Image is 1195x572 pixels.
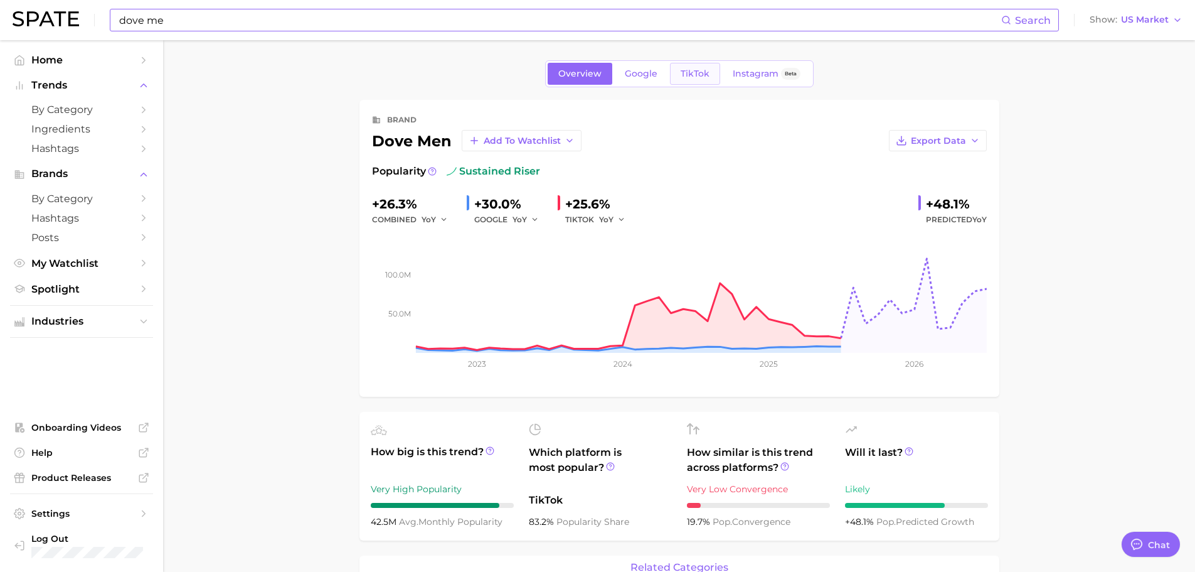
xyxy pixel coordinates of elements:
[513,214,527,225] span: YoY
[372,164,426,179] span: Popularity
[31,232,132,244] span: Posts
[972,215,987,224] span: YoY
[422,212,449,227] button: YoY
[613,359,632,369] tspan: 2024
[474,212,548,227] div: GOOGLE
[565,212,634,227] div: TIKTOK
[687,516,713,527] span: 19.7%
[10,228,153,247] a: Posts
[760,359,778,369] tspan: 2025
[10,208,153,228] a: Hashtags
[10,312,153,331] button: Industries
[529,445,672,487] span: Which platform is most popular?
[31,54,132,66] span: Home
[462,130,582,151] button: Add to Watchlist
[13,11,79,26] img: SPATE
[10,119,153,139] a: Ingredients
[845,445,988,475] span: Will it last?
[926,212,987,227] span: Predicted
[10,165,153,183] button: Brands
[31,533,143,544] span: Log Out
[10,100,153,119] a: by Category
[1090,16,1117,23] span: Show
[529,493,672,508] span: TikTok
[687,445,830,475] span: How similar is this trend across platforms?
[371,482,514,497] div: Very High Popularity
[513,212,539,227] button: YoY
[371,516,399,527] span: 42.5m
[10,279,153,299] a: Spotlight
[474,194,548,214] div: +30.0%
[399,516,418,527] abbr: average
[529,516,556,527] span: 83.2%
[713,516,732,527] abbr: popularity index
[687,482,830,497] div: Very Low Convergence
[614,63,668,85] a: Google
[556,516,629,527] span: popularity share
[926,194,987,214] div: +48.1%
[31,80,132,91] span: Trends
[10,418,153,437] a: Onboarding Videos
[371,445,514,475] span: How big is this trend?
[484,136,561,146] span: Add to Watchlist
[371,503,514,508] div: 9 / 10
[905,359,923,369] tspan: 2026
[118,9,1001,31] input: Search here for a brand, industry, or ingredient
[10,254,153,273] a: My Watchlist
[422,214,436,225] span: YoY
[876,516,896,527] abbr: popularity index
[599,214,613,225] span: YoY
[31,447,132,458] span: Help
[447,166,457,176] img: sustained riser
[31,104,132,116] span: by Category
[733,68,778,79] span: Instagram
[31,508,132,519] span: Settings
[670,63,720,85] a: TikTok
[548,63,612,85] a: Overview
[31,283,132,295] span: Spotlight
[31,422,132,433] span: Onboarding Videos
[31,472,132,483] span: Product Releases
[372,130,582,151] div: dove men
[722,63,811,85] a: InstagramBeta
[10,504,153,523] a: Settings
[687,503,830,508] div: 1 / 10
[10,139,153,158] a: Hashtags
[911,136,966,146] span: Export Data
[372,212,457,227] div: combined
[10,468,153,487] a: Product Releases
[31,123,132,135] span: Ingredients
[467,359,486,369] tspan: 2023
[1086,12,1186,28] button: ShowUS Market
[625,68,657,79] span: Google
[31,316,132,327] span: Industries
[845,516,876,527] span: +48.1%
[785,68,797,79] span: Beta
[31,168,132,180] span: Brands
[681,68,709,79] span: TikTok
[565,194,634,214] div: +25.6%
[31,143,132,154] span: Hashtags
[845,482,988,497] div: Likely
[31,193,132,205] span: by Category
[31,257,132,269] span: My Watchlist
[1015,14,1051,26] span: Search
[399,516,502,527] span: monthly popularity
[447,164,540,179] span: sustained riser
[10,443,153,462] a: Help
[31,212,132,224] span: Hashtags
[372,194,457,214] div: +26.3%
[599,212,626,227] button: YoY
[876,516,974,527] span: predicted growth
[558,68,602,79] span: Overview
[889,130,987,151] button: Export Data
[845,503,988,508] div: 7 / 10
[10,529,153,562] a: Log out. Currently logged in with e-mail staiger.e@pg.com.
[387,112,417,127] div: brand
[10,189,153,208] a: by Category
[10,76,153,95] button: Trends
[10,50,153,70] a: Home
[713,516,790,527] span: convergence
[1121,16,1169,23] span: US Market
